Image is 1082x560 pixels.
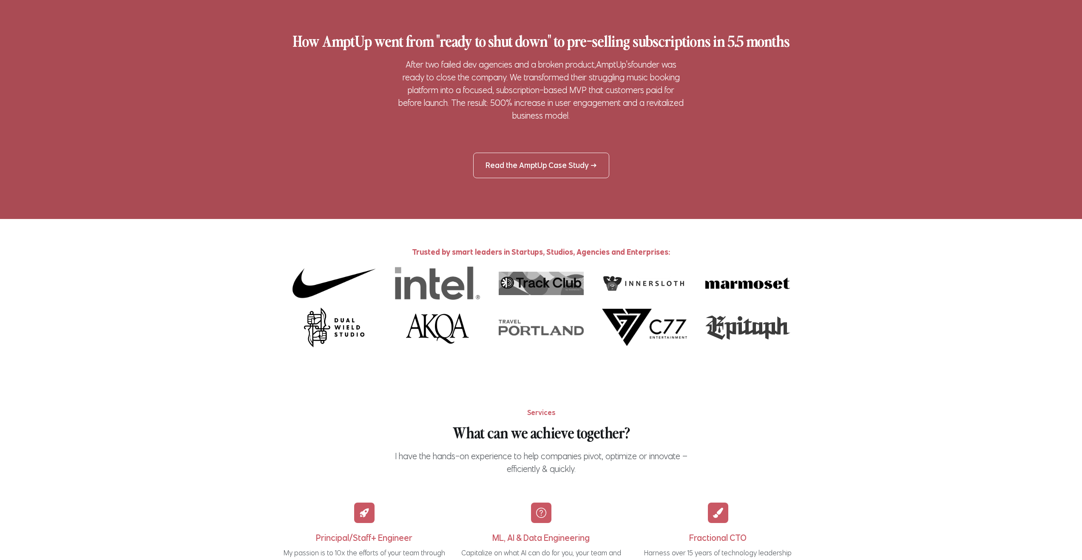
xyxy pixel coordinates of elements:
p: Trusted by smart leaders in Startups, Studios, Agencies and Enterprises: [283,246,800,258]
button: Read the AmptUp Case Study → [473,153,609,178]
p: Services [452,407,630,418]
h2: How AmptUp went from "ready to shut down" to pre-selling subscriptions in 5.5 months [293,31,789,50]
img: Dual Wield Studio [303,306,366,349]
a: Fractional CTO [636,532,800,544]
img: Travel Portland [499,320,584,335]
a: ML, AI & Data Engineering [460,532,623,544]
h2: What can we achieve together? [452,423,630,441]
img: Marmoset [705,277,790,289]
p: After two failed dev agencies and a broken product, AmptUp's founder was ready to close the compa... [398,58,684,122]
img: Innersloth [602,276,687,291]
img: AKQA [395,307,480,348]
p: I have the hands-on experience to help companies pivot, optimize or innovate – efficiently & quic... [378,450,704,475]
img: Track Club [499,272,584,295]
img: Epitaph [705,316,790,340]
img: Nike [292,268,377,298]
img: c77 [602,309,687,347]
a: Principal/Staff+ Engineer [283,532,446,544]
img: Intel [395,267,480,300]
